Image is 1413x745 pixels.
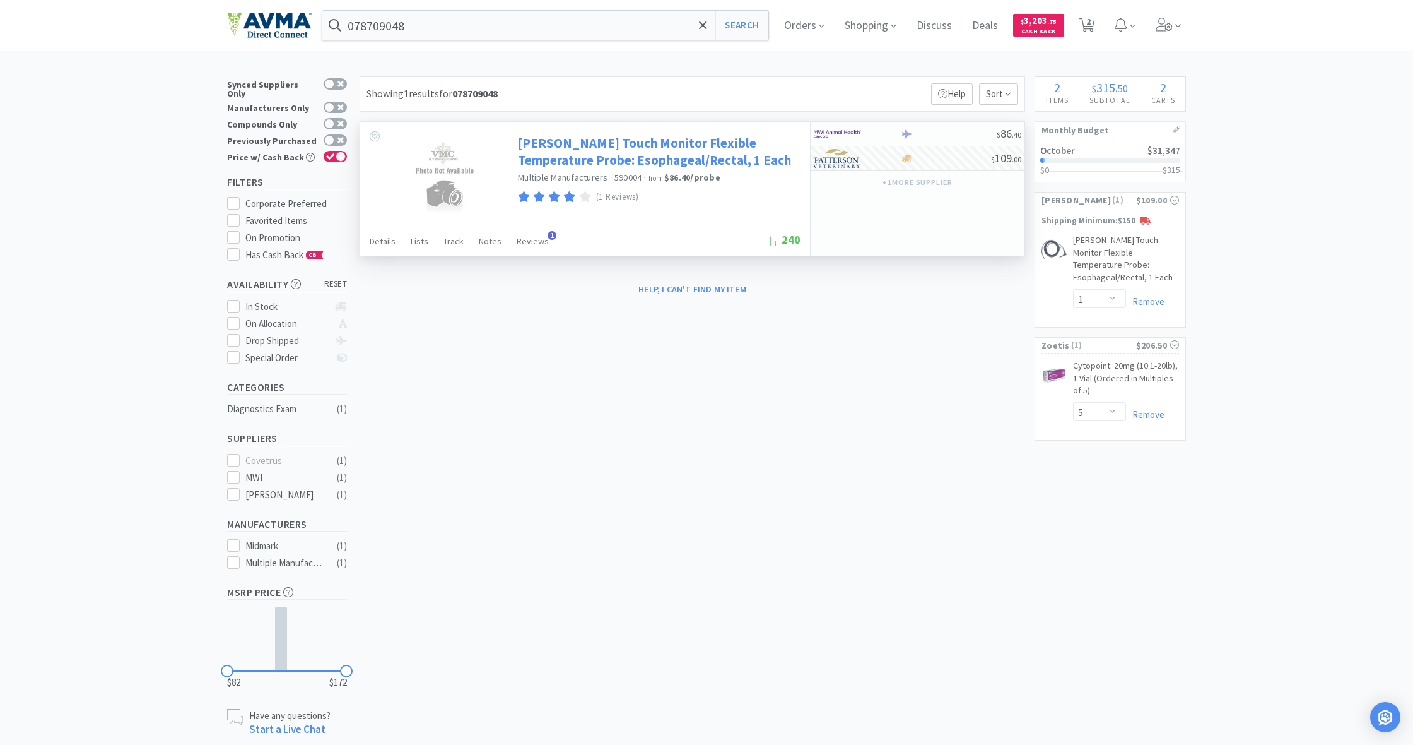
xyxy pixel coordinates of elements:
[245,213,348,229] div: Favorited Items
[1167,164,1180,176] span: 315
[227,12,312,39] img: e4e33dab9f054f5782a47901c742baa9_102.png
[1370,702,1400,732] div: Open Intercom Messenger
[245,196,348,212] div: Corporate Preferred
[610,172,613,183] span: ·
[991,151,1021,165] span: 109
[1041,193,1111,207] span: [PERSON_NAME]
[596,191,639,204] p: (1 Reviews)
[1041,237,1067,262] img: 6c525d2023074ece80ebef8955eb909f_75485.jpeg
[227,402,329,417] div: Diagnostics Exam
[991,155,995,164] span: $
[1021,18,1024,26] span: $
[337,556,347,571] div: ( 1 )
[1041,362,1067,388] img: bd664e03be1e4343977eeb9e4a5ab1c4_529555.jpeg
[337,539,347,554] div: ( 1 )
[337,487,347,503] div: ( 1 )
[997,126,1021,141] span: 86
[227,78,317,98] div: Synced Suppliers Only
[1054,80,1060,95] span: 2
[227,517,347,532] h5: Manufacturers
[1047,18,1057,26] span: . 75
[245,453,324,468] div: Covetrus
[1035,138,1185,182] a: October$31,347$0$315
[1147,145,1180,157] span: $31,347
[324,278,348,291] span: reset
[1096,80,1115,95] span: 315
[337,470,347,486] div: ( 1 )
[1111,194,1136,206] span: ( 1 )
[227,431,347,446] h5: Suppliers
[1013,8,1064,42] a: $3,203.75Cash Back
[814,149,861,168] img: f5e969b455434c6296c6d81ef179fa71_3.png
[967,20,1003,32] a: Deals
[1021,28,1057,37] span: Cash Back
[249,722,325,736] a: Start a Live Chat
[1079,81,1140,94] div: .
[245,487,324,503] div: [PERSON_NAME]
[1079,94,1140,106] h4: Subtotal
[411,235,428,247] span: Lists
[1118,82,1128,95] span: 50
[1012,130,1021,140] span: . 40
[245,333,329,349] div: Drop Shipped
[245,299,329,314] div: In Stock
[979,83,1018,105] span: Sort
[1136,338,1179,352] div: $206.50
[1074,21,1100,33] a: 2
[1126,295,1164,307] a: Remove
[398,134,487,217] img: b4468157ef2448a486ecc406073aaac6_88400.jpeg
[245,556,324,571] div: Multiple Manufacturers
[876,174,959,191] button: +1more supplier
[1136,193,1179,207] div: $109.00
[245,316,329,331] div: On Allocation
[643,172,646,183] span: ·
[337,402,347,417] div: ( 1 )
[1035,215,1185,228] p: Shipping Minimum: $150
[227,585,347,600] h5: MSRP Price
[245,539,324,554] div: Midmark
[664,172,720,183] strong: $86.40 / probe
[227,118,317,129] div: Compounds Only
[814,124,861,143] img: f6b2451649754179b5b4e0c70c3f7cb0_2.png
[1073,234,1179,289] a: [PERSON_NAME] Touch Monitor Flexible Temperature Probe: Esophageal/Rectal, 1 Each
[631,278,754,300] button: Help, I can't find my item
[227,102,317,112] div: Manufacturers Only
[517,235,549,247] span: Reviews
[245,470,324,486] div: MWI
[245,350,329,366] div: Special Order
[1070,339,1136,352] span: ( 1 )
[227,151,317,162] div: Price w/ Cash Back
[912,20,957,32] a: Discuss
[1035,94,1079,106] h4: Items
[715,11,768,40] button: Search
[245,230,348,246] div: On Promotion
[768,232,800,247] span: 240
[518,172,608,183] a: Multiple Manufacturers
[227,675,240,690] span: $82
[439,87,498,100] span: for
[1041,338,1070,352] span: Zoetis
[307,251,319,259] span: CB
[548,231,556,240] span: 1
[1041,122,1179,138] h1: Monthly Budget
[370,235,396,247] span: Details
[249,709,331,722] p: Have any questions?
[1040,164,1049,176] span: $0
[452,87,498,100] strong: 078709048
[1140,94,1185,106] h4: Carts
[1163,165,1180,174] h3: $
[1092,82,1096,95] span: $
[322,11,768,40] input: Search by item, sku, manufacturer, ingredient, size...
[337,453,347,468] div: ( 1 )
[1021,15,1057,27] span: 3,203
[997,130,1000,140] span: $
[931,83,973,105] p: Help
[614,172,642,183] span: 590004
[227,134,317,145] div: Previously Purchased
[329,675,347,690] span: $172
[1073,360,1179,402] a: Cytopoint: 20mg (10.1-20lb), 1 Vial (Ordered in Multiples of 5)
[1160,80,1166,95] span: 2
[245,249,324,261] span: Has Cash Back
[518,134,797,169] a: [PERSON_NAME] Touch Monitor Flexible Temperature Probe: Esophageal/Rectal, 1 Each
[227,277,347,292] h5: Availability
